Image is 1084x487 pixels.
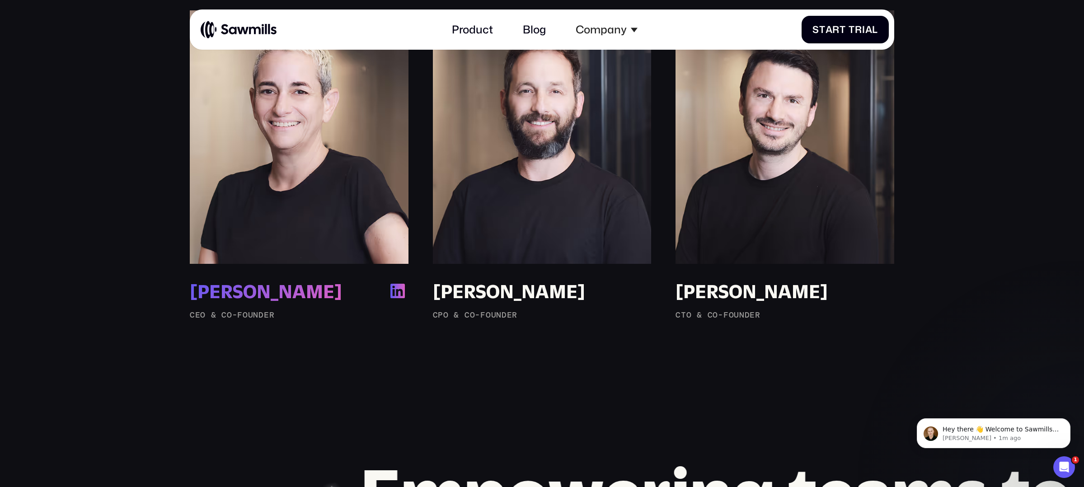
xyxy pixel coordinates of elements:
[1053,456,1075,478] iframe: Intercom live chat
[802,16,889,43] a: StartTrial
[1072,456,1079,464] span: 1
[433,10,652,320] a: [PERSON_NAME]CPO & Co-Founder
[444,15,501,44] a: Product
[819,24,826,35] span: t
[832,24,840,35] span: r
[849,24,855,35] span: T
[826,24,833,35] span: a
[190,10,408,320] a: [PERSON_NAME]CEO & Co-Founder
[433,310,652,320] div: CPO & Co-Founder
[872,24,878,35] span: l
[812,24,819,35] span: S
[190,280,342,302] div: [PERSON_NAME]
[855,24,862,35] span: r
[576,23,627,36] div: Company
[676,310,894,320] div: CTO & Co-Founder
[862,24,865,35] span: i
[903,399,1084,463] iframe: Intercom notifications message
[568,15,645,44] div: Company
[840,24,846,35] span: t
[515,15,554,44] a: Blog
[676,10,894,320] a: [PERSON_NAME]CTO & Co-Founder
[190,310,408,320] div: CEO & Co-Founder
[865,24,873,35] span: a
